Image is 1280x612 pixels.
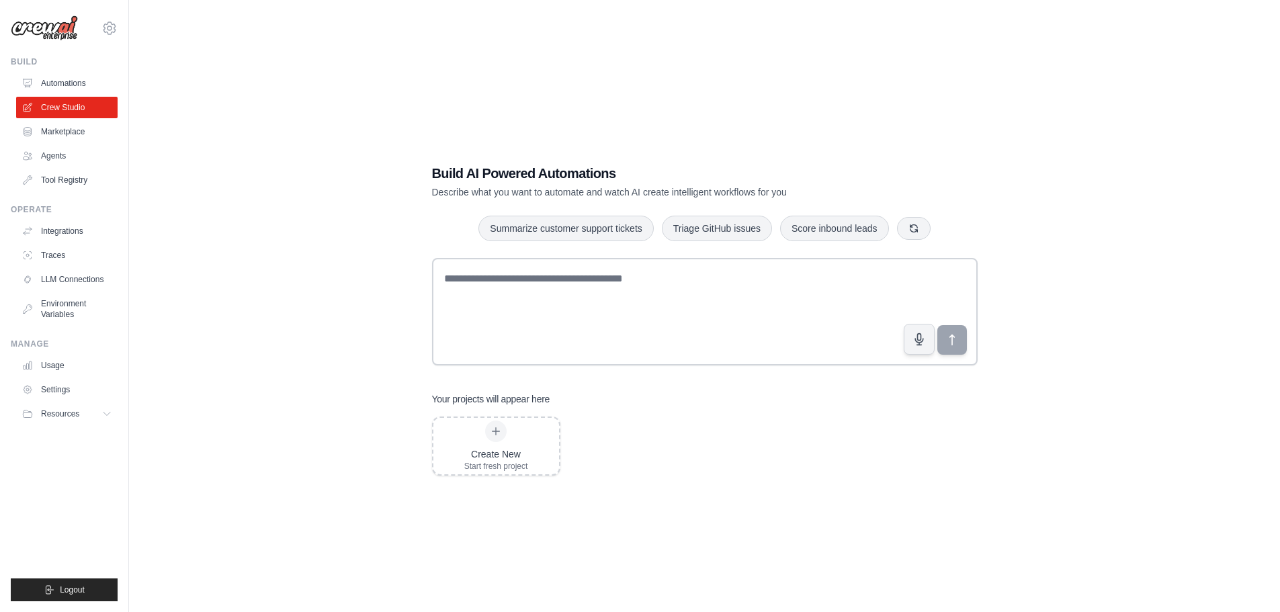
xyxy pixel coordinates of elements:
a: Automations [16,73,118,94]
a: Traces [16,245,118,266]
button: Summarize customer support tickets [478,216,653,241]
button: Resources [16,403,118,425]
a: Crew Studio [16,97,118,118]
button: Triage GitHub issues [662,216,772,241]
div: Create New [464,447,528,461]
a: Marketplace [16,121,118,142]
button: Click to speak your automation idea [904,324,935,355]
button: Get new suggestions [897,217,931,240]
div: Start fresh project [464,461,528,472]
button: Score inbound leads [780,216,889,241]
a: Environment Variables [16,293,118,325]
a: Integrations [16,220,118,242]
h3: Your projects will appear here [432,392,550,406]
div: Manage [11,339,118,349]
img: Logo [11,15,78,41]
a: Settings [16,379,118,400]
span: Logout [60,584,85,595]
h1: Build AI Powered Automations [432,164,884,183]
a: LLM Connections [16,269,118,290]
a: Tool Registry [16,169,118,191]
a: Agents [16,145,118,167]
a: Usage [16,355,118,376]
div: Operate [11,204,118,215]
iframe: Chat Widget [1213,548,1280,612]
div: Build [11,56,118,67]
button: Logout [11,578,118,601]
p: Describe what you want to automate and watch AI create intelligent workflows for you [432,185,884,199]
span: Resources [41,408,79,419]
